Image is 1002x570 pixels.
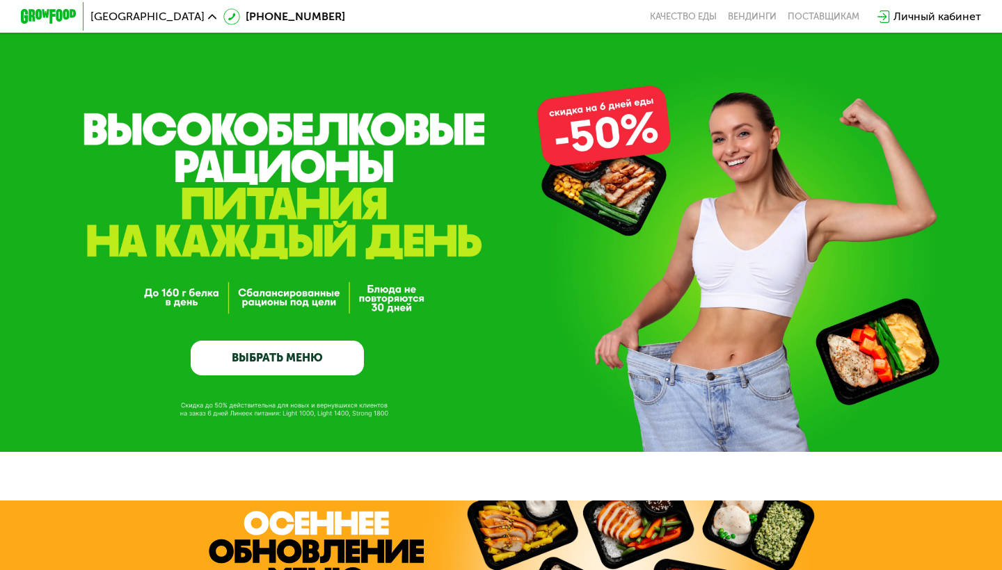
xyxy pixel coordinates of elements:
[728,11,777,22] a: Вендинги
[650,11,717,22] a: Качество еды
[788,11,859,22] div: поставщикам
[191,341,364,375] a: ВЫБРАТЬ МЕНЮ
[223,8,345,25] a: [PHONE_NUMBER]
[893,8,981,25] div: Личный кабинет
[90,11,205,22] span: [GEOGRAPHIC_DATA]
